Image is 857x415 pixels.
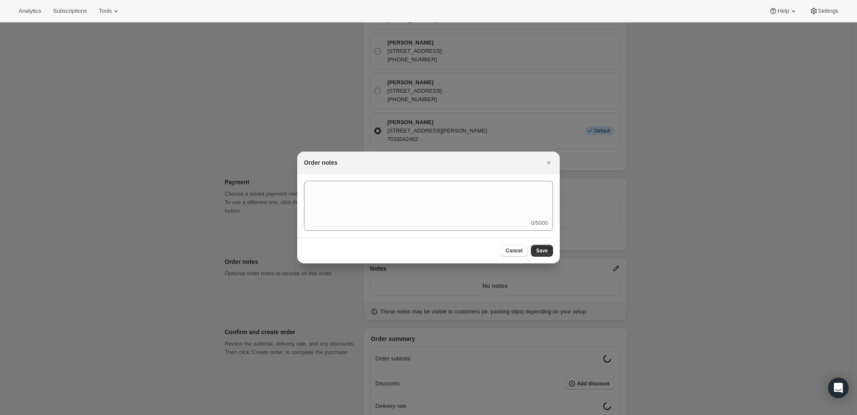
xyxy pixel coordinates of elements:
[828,378,849,398] div: Open Intercom Messenger
[777,8,789,14] span: Help
[48,5,92,17] button: Subscriptions
[764,5,802,17] button: Help
[94,5,125,17] button: Tools
[818,8,838,14] span: Settings
[543,157,555,169] button: Close
[304,158,337,167] h2: Order notes
[99,8,112,14] span: Tools
[531,245,553,257] button: Save
[19,8,41,14] span: Analytics
[536,247,548,254] span: Save
[501,245,528,257] button: Cancel
[14,5,46,17] button: Analytics
[53,8,87,14] span: Subscriptions
[804,5,843,17] button: Settings
[506,247,522,254] span: Cancel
